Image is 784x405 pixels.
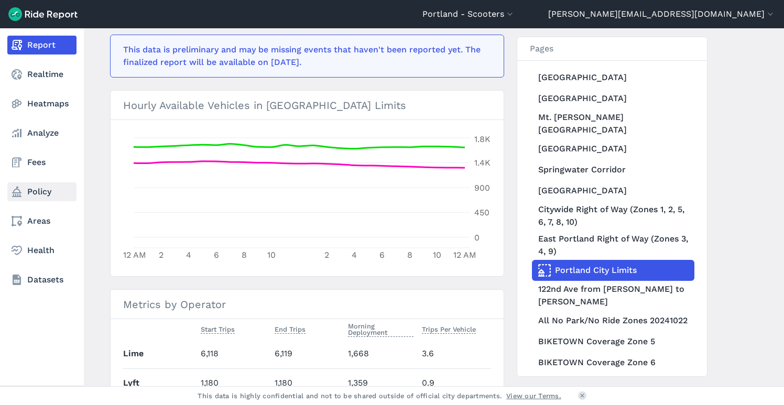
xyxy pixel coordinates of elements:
tspan: 1.8K [474,134,491,144]
button: Start Trips [201,323,235,336]
button: End Trips [275,323,306,336]
a: Portland City Limits [532,260,694,281]
a: View our Terms. [506,391,561,401]
a: Report [7,36,77,54]
tspan: 900 [474,183,490,193]
tspan: 4 [352,250,357,260]
span: End Trips [275,323,306,334]
tspan: 450 [474,207,489,217]
div: This data is preliminary and may be missing events that haven't been reported yet. The finalized ... [123,43,485,69]
tspan: 1.4K [474,158,491,168]
td: 1,180 [197,368,270,397]
tspan: 4 [186,250,191,260]
a: BIKETOWN Coverage Zone 5 [532,331,694,352]
td: 6,119 [270,340,344,368]
tspan: 10 [433,250,441,260]
a: Fees [7,153,77,172]
a: Citywide Right of Way (Zones 1, 2, 5, 6, 7, 8, 10) [532,201,694,231]
a: Realtime [7,65,77,84]
tspan: 12 AM [123,250,146,260]
tspan: 10 [267,250,276,260]
a: [GEOGRAPHIC_DATA] [532,138,694,159]
td: 3.6 [418,340,491,368]
h3: Hourly Available Vehicles in [GEOGRAPHIC_DATA] Limits [111,91,504,120]
tspan: 6 [379,250,385,260]
button: Portland - Scooters [422,8,515,20]
a: 122nd Ave from [PERSON_NAME] to [PERSON_NAME] [532,281,694,310]
button: [PERSON_NAME][EMAIL_ADDRESS][DOMAIN_NAME] [548,8,776,20]
a: Datasets [7,270,77,289]
a: BIKETOWN Coverage Zone 6 [532,352,694,373]
a: Mt. [PERSON_NAME][GEOGRAPHIC_DATA] [532,109,694,138]
span: Morning Deployment [348,320,413,337]
th: Lyft [123,368,197,397]
a: Areas [7,212,77,231]
td: 1,668 [344,340,417,368]
tspan: 2 [159,250,164,260]
button: Trips Per Vehicle [422,323,476,336]
h3: Pages [517,37,707,61]
tspan: 8 [242,250,247,260]
a: All No Park/No Ride Zones 20241022 [532,310,694,331]
td: 1,359 [344,368,417,397]
td: 0.9 [418,368,491,397]
td: 1,180 [270,368,344,397]
tspan: 6 [214,250,219,260]
a: [GEOGRAPHIC_DATA] [532,88,694,109]
a: Springwater Corridor [532,159,694,180]
tspan: 12 AM [453,250,476,260]
a: [GEOGRAPHIC_DATA] [532,180,694,201]
th: Lime [123,340,197,368]
a: Analyze [7,124,77,143]
a: BIKETOWN Coverage Zone 7 [532,373,694,394]
img: Ride Report [8,7,78,21]
tspan: 2 [324,250,329,260]
tspan: 8 [407,250,412,260]
a: Policy [7,182,77,201]
h3: Metrics by Operator [111,290,504,319]
button: Morning Deployment [348,320,413,339]
a: East Portland Right of Way (Zones 3, 4, 9) [532,231,694,260]
tspan: 0 [474,233,480,243]
a: [GEOGRAPHIC_DATA] [532,67,694,88]
a: Health [7,241,77,260]
span: Start Trips [201,323,235,334]
a: Heatmaps [7,94,77,113]
td: 6,118 [197,340,270,368]
span: Trips Per Vehicle [422,323,476,334]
